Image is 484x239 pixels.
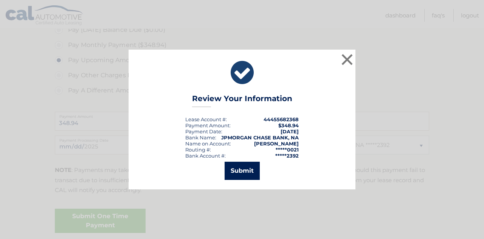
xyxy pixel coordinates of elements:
[221,134,299,141] strong: JPMORGAN CHASE BANK, NA
[185,122,231,128] div: Payment Amount:
[264,116,299,122] strong: 44455682368
[185,128,221,134] span: Payment Date
[185,134,216,141] div: Bank Name:
[185,128,222,134] div: :
[340,52,355,67] button: ×
[281,128,299,134] span: [DATE]
[254,141,299,147] strong: [PERSON_NAME]
[278,122,299,128] span: $348.94
[185,141,231,147] div: Name on Account:
[185,116,227,122] div: Lease Account #:
[225,162,260,180] button: Submit
[192,94,292,107] h3: Review Your Information
[185,153,226,159] div: Bank Account #:
[185,147,211,153] div: Routing #:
